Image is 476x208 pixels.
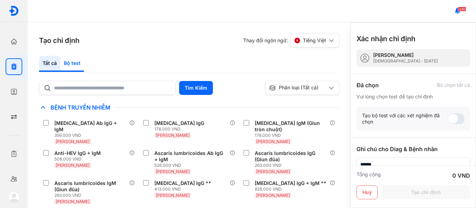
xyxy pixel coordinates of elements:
[255,133,330,138] div: 178.000 VND
[54,193,129,198] div: 263.000 VND
[156,193,190,198] span: [PERSON_NAME]
[154,186,214,192] div: 413.000 VND
[356,94,470,100] div: Vui lòng chọn test để tạo chỉ định
[356,145,470,153] div: Ghi chú cho Diag & Bệnh nhân
[243,34,339,47] div: Thay đổi ngôn ngữ:
[56,163,90,168] span: [PERSON_NAME]
[452,171,470,180] div: 0 VND
[54,180,126,193] div: Ascaris lumbricoides IgM (Giun đũa)
[256,139,290,144] span: [PERSON_NAME]
[458,7,466,12] span: 340
[255,163,330,168] div: 263.000 VND
[373,52,438,58] div: [PERSON_NAME]
[356,171,381,180] div: Tổng cộng
[39,36,79,45] h3: Tạo chỉ định
[60,56,84,72] div: Bộ test
[54,150,101,156] div: Anti-HEV IgG + IgM
[356,185,378,199] button: Huỷ
[8,192,20,203] img: logo
[437,82,470,88] div: Bỏ chọn tất cả
[269,84,328,91] div: Phân loại (Tất cả)
[54,120,126,133] div: [MEDICAL_DATA] Ab IgG + IgM
[54,133,129,138] div: 356.000 VND
[56,139,90,144] span: [PERSON_NAME]
[303,37,326,44] span: Tiếng Việt
[255,180,327,186] div: [MEDICAL_DATA] IgG + IgM **
[39,56,60,72] div: Tất cả
[356,34,415,44] h3: Xác nhận chỉ định
[56,199,90,204] span: [PERSON_NAME]
[362,112,448,125] div: Tạo bộ test với các xét nghiệm đã chọn
[154,120,204,126] div: [MEDICAL_DATA] IgG
[154,180,211,186] div: [MEDICAL_DATA] IgG **
[256,193,290,198] span: [PERSON_NAME]
[179,81,213,95] button: Tìm Kiếm
[255,120,327,133] div: [MEDICAL_DATA] IgM (Giun tròn chuột)
[156,133,190,138] span: [PERSON_NAME]
[156,169,190,174] span: [PERSON_NAME]
[255,150,327,163] div: Ascaris lumbricoides IgG (Giun đũa)
[54,156,103,162] div: 508.000 VND
[356,81,379,89] div: Đã chọn
[154,126,207,132] div: 178.000 VND
[154,163,229,168] div: 526.000 VND
[9,6,19,16] img: logo
[154,150,227,163] div: Ascaris lumbricoides Ab IgG + IgM
[47,104,114,111] span: Bệnh Truyền Nhiễm
[373,58,438,64] div: [DEMOGRAPHIC_DATA] - [DATE]
[255,186,329,192] div: 826.000 VND
[256,169,290,174] span: [PERSON_NAME]
[382,185,470,199] button: Tạo chỉ định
